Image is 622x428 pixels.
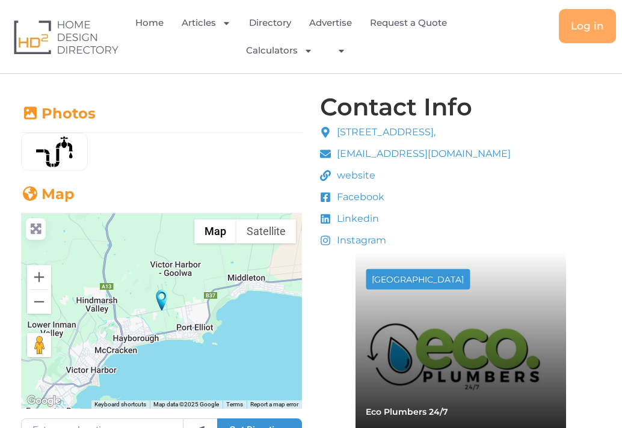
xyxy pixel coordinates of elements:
a: Terms (opens in new tab) [226,401,243,408]
a: Map [21,185,75,203]
h4: Contact Info [320,95,472,119]
a: Photos [21,105,96,122]
button: Zoom in [27,265,51,289]
button: Show street map [194,219,236,243]
span: [STREET_ADDRESS], [334,125,436,139]
a: Request a Quote [370,9,447,37]
img: Google [24,393,64,409]
a: Report a map error [250,401,298,408]
span: Instagram [334,233,386,248]
div: [GEOGRAPHIC_DATA] [372,275,464,283]
a: Open this area in Google Maps (opens a new window) [24,393,64,409]
button: Keyboard shortcuts [94,400,146,409]
span: website [334,168,375,183]
a: [EMAIL_ADDRESS][DOMAIN_NAME] [320,147,511,161]
a: Directory [249,9,291,37]
button: Drag Pegman onto the map to open Street View [27,333,51,357]
nav: Menu [128,9,464,64]
a: Advertise [309,9,352,37]
a: Eco Plumbers 24/7 [366,406,448,417]
a: website [320,168,511,183]
button: Show satellite imagery [236,219,296,243]
a: Calculators [246,37,313,64]
div: Trent's Plumbing & Gas [156,290,168,311]
span: Log in [571,21,604,31]
a: Home [135,9,164,37]
span: Facebook [334,190,384,204]
span: Map data ©2025 Google [153,401,219,408]
a: Log in [559,9,616,43]
span: [EMAIL_ADDRESS][DOMAIN_NAME] [334,147,511,161]
img: plumbing-pipe-svgrepo-com [22,133,87,170]
button: Zoom out [27,290,51,314]
span: Linkedin [334,212,379,226]
a: Articles [182,9,231,37]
